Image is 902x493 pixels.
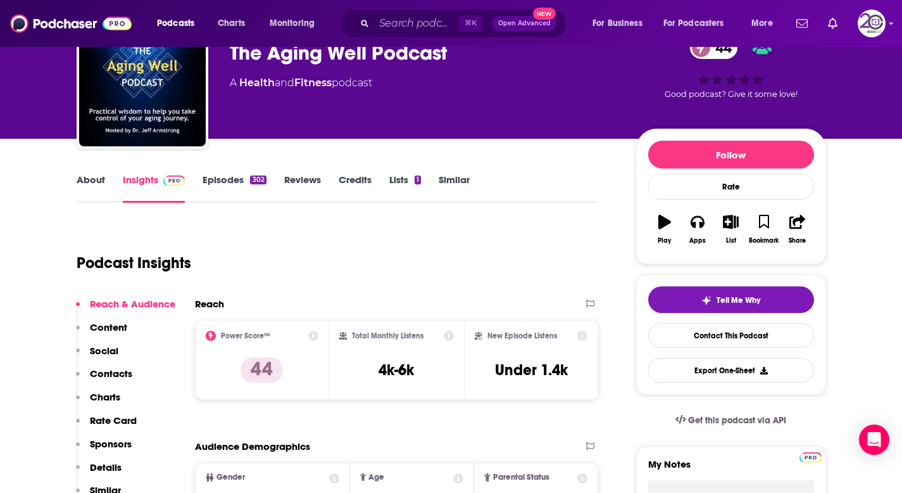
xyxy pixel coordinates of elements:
a: Charts [210,13,253,34]
button: Rate Card [76,414,137,438]
a: Lists1 [389,174,421,203]
h2: Audience Demographics [195,440,310,452]
button: open menu [742,13,789,34]
button: Open AdvancedNew [492,16,556,31]
span: Open Advanced [498,20,551,27]
div: Play [658,237,671,245]
span: Tell Me Why [717,295,760,305]
div: Open Intercom Messenger [859,425,889,455]
span: New [533,8,556,20]
a: Episodes302 [203,174,266,203]
a: Reviews [284,174,321,203]
img: The Aging Well Podcast [79,20,206,146]
button: List [714,207,747,252]
a: Pro website [799,451,822,463]
button: Export One-Sheet [648,358,814,383]
a: Show notifications dropdown [791,13,813,34]
button: Bookmark [748,207,780,252]
button: Play [648,207,681,252]
span: Monitoring [270,15,315,32]
a: Contact This Podcast [648,323,814,348]
button: Reach & Audience [76,298,175,321]
span: Get this podcast via API [688,415,786,426]
span: Logged in as kvolz [858,10,886,37]
button: tell me why sparkleTell Me Why [648,286,814,313]
div: Rate [648,174,814,200]
button: Apps [681,207,714,252]
button: Details [76,461,122,485]
a: InsightsPodchaser Pro [123,174,185,203]
h2: Power Score™ [221,331,270,340]
h3: 4k-6k [379,361,414,380]
h2: Total Monthly Listens [352,331,423,340]
h1: Podcast Insights [77,253,191,272]
img: Podchaser Pro [799,452,822,463]
span: Gender [216,473,245,482]
span: 44 [703,37,738,59]
div: A podcast [230,75,372,91]
p: Charts [90,391,120,403]
h3: Under 1.4k [495,361,568,380]
button: Social [76,345,118,368]
button: Contacts [76,368,132,391]
span: Age [368,473,384,482]
button: Share [780,207,813,252]
button: Sponsors [76,438,132,461]
a: Health [239,77,275,89]
div: List [726,237,736,245]
div: Bookmark [749,237,779,245]
span: Parental Status [493,473,549,482]
span: Charts [218,15,245,32]
button: Follow [648,141,814,169]
button: Content [76,321,127,345]
img: tell me why sparkle [701,295,711,305]
p: Rate Card [90,414,137,426]
button: open menu [148,13,211,34]
div: 302 [250,176,266,184]
h2: Reach [195,298,224,310]
button: open menu [584,13,658,34]
button: open menu [261,13,331,34]
span: Good podcast? Give it some love! [665,89,798,99]
p: Content [90,321,127,333]
a: Show notifications dropdown [823,13,842,34]
span: More [751,15,773,32]
div: Search podcasts, credits, & more... [351,9,579,38]
span: and [275,77,294,89]
button: open menu [655,13,742,34]
p: Sponsors [90,438,132,450]
input: Search podcasts, credits, & more... [374,13,459,34]
div: Apps [689,237,706,245]
img: Podchaser Pro [163,176,185,186]
h2: New Episode Listens [487,331,557,340]
button: Charts [76,391,120,414]
p: Details [90,461,122,473]
a: Get this podcast via API [665,405,797,436]
span: For Business [592,15,642,32]
a: About [77,174,105,203]
p: Contacts [90,368,132,380]
div: 1 [415,176,421,184]
p: Social [90,345,118,357]
a: 44 [690,37,738,59]
span: Podcasts [157,15,194,32]
button: Show profile menu [858,10,886,37]
img: User Profile [858,10,886,37]
div: Share [789,237,806,245]
span: For Podcasters [663,15,724,32]
div: 44Good podcast? Give it some love! [636,29,826,107]
label: My Notes [648,458,814,480]
a: Credits [339,174,372,203]
img: Podchaser - Follow, Share and Rate Podcasts [10,11,132,35]
a: Fitness [294,77,332,89]
a: Similar [439,174,470,203]
span: ⌘ K [459,15,482,32]
p: Reach & Audience [90,298,175,310]
p: 44 [241,357,283,383]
